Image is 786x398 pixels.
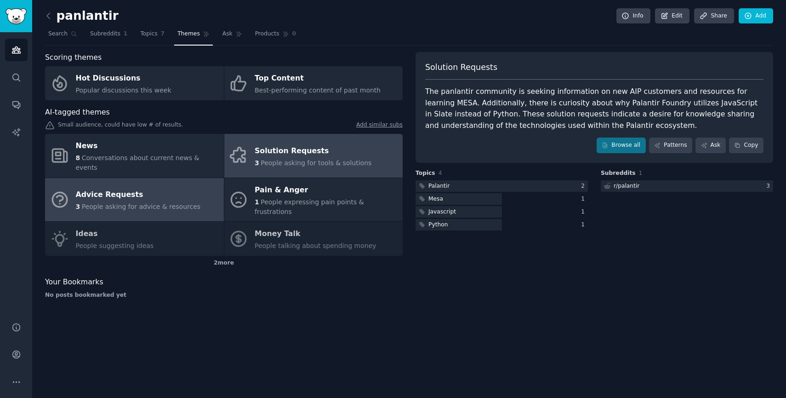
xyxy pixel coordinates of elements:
div: Pain & Anger [255,183,398,197]
div: 1 [581,221,588,229]
a: News8Conversations about current news & events [45,134,224,178]
span: People asking for advice & resources [82,203,200,210]
a: Subreddits1 [87,27,131,46]
a: Patterns [649,138,692,153]
span: 1 [124,30,128,38]
a: Edit [655,8,689,24]
span: Ask [222,30,233,38]
div: Python [428,221,448,229]
div: 3 [766,182,773,190]
span: People asking for tools & solutions [261,159,371,167]
span: Solution Requests [425,62,497,73]
span: 1 [255,198,259,206]
a: Top ContentBest-performing content of past month [224,66,403,100]
a: r/palantir3 [601,180,773,192]
a: Palantir2 [416,180,588,192]
a: Solution Requests3People asking for tools & solutions [224,134,403,178]
span: 3 [255,159,259,167]
div: The panlantir community is seeking information on new AIP customers and resources for learning ME... [425,86,763,131]
a: Browse all [597,138,646,153]
a: Products0 [252,27,299,46]
span: Scoring themes [45,52,102,63]
img: GummySearch logo [6,8,27,24]
span: Conversations about current news & events [76,154,199,171]
div: Palantir [428,182,450,190]
span: People expressing pain points & frustrations [255,198,364,215]
a: Ask [219,27,245,46]
a: Ask [695,138,726,153]
div: No posts bookmarked yet [45,291,403,300]
div: Mesa [428,195,443,203]
div: r/ palantir [614,182,639,190]
a: Themes [174,27,213,46]
a: Search [45,27,80,46]
div: News [76,139,219,154]
span: Topics [140,30,157,38]
a: Add [739,8,773,24]
span: Your Bookmarks [45,277,103,288]
span: 0 [292,30,296,38]
span: Subreddits [601,169,636,178]
span: Products [255,30,279,38]
span: Themes [177,30,200,38]
a: Mesa1 [416,193,588,205]
span: Subreddits [90,30,120,38]
div: 1 [581,208,588,216]
a: Hot DiscussionsPopular discussions this week [45,66,224,100]
span: AI-tagged themes [45,107,110,118]
span: 1 [639,170,643,176]
a: Add similar subs [356,121,403,131]
span: Popular discussions this week [76,87,171,94]
div: Top Content [255,71,381,86]
span: 7 [161,30,165,38]
a: Info [616,8,650,24]
div: 2 more [45,256,403,271]
span: Search [48,30,68,38]
a: Javascript1 [416,206,588,218]
div: Javascript [428,208,456,216]
span: 3 [76,203,80,210]
div: Solution Requests [255,144,371,158]
a: Advice Requests3People asking for advice & resources [45,178,224,222]
a: Python1 [416,219,588,231]
div: 2 [581,182,588,190]
button: Copy [729,138,763,153]
span: 8 [76,154,80,162]
a: Share [694,8,734,24]
div: Hot Discussions [76,71,171,86]
span: Topics [416,169,435,178]
a: Pain & Anger1People expressing pain points & frustrations [224,178,403,222]
div: 1 [581,195,588,203]
h2: panlantir [45,9,119,23]
div: Advice Requests [76,188,201,202]
a: Topics7 [137,27,168,46]
div: Small audience, could have low # of results. [45,121,403,131]
span: 4 [439,170,442,176]
span: Best-performing content of past month [255,87,381,94]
